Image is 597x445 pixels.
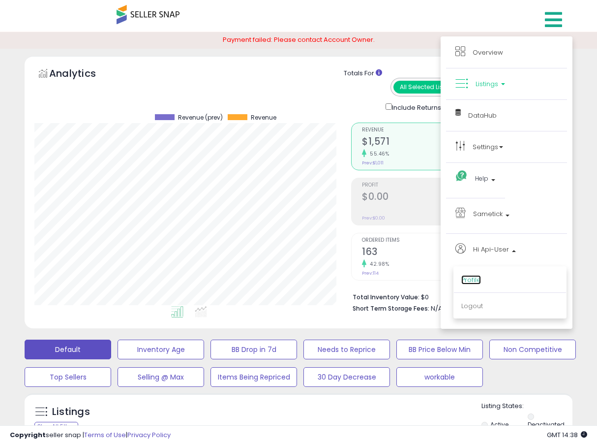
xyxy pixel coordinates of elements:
button: Needs to Reprice [303,340,390,359]
a: Profile [461,275,481,285]
span: 2025-08-15 14:38 GMT [547,430,587,440]
a: Terms of Use [84,430,126,440]
small: Prev: $1,011 [362,160,384,166]
a: Overview [455,46,558,59]
span: Profit [362,183,451,188]
span: Sametick [473,208,503,220]
small: 42.98% [366,260,389,268]
button: Top Sellers [25,367,111,387]
small: 55.46% [366,150,389,158]
label: Deactivated [528,420,565,429]
button: Non Competitive [489,340,576,359]
a: Hi Api-User [455,243,558,264]
span: DataHub [468,111,497,120]
a: Logout [461,301,483,311]
div: Include Returns [378,101,459,113]
span: Listings [476,79,498,89]
div: Totals For [344,69,565,78]
button: Default [25,340,111,359]
small: Prev: $0.00 [362,215,385,221]
span: Ordered Items [362,238,451,243]
li: $0 [353,290,555,302]
span: Revenue [362,127,451,133]
button: Selling @ Max [118,367,204,387]
b: Total Inventory Value: [353,293,419,301]
p: Listing States: [481,402,572,411]
button: Inventory Age [118,340,204,359]
button: BB Price Below Min [396,340,483,359]
a: Listings [455,78,558,90]
h2: $1,571 [362,136,451,149]
button: Items Being Repriced [210,367,297,387]
h2: $0.00 [362,191,451,204]
span: Overview [473,48,503,57]
span: Revenue [251,114,276,121]
button: 30 Day Decrease [303,367,390,387]
button: workable [396,367,483,387]
i: Get Help [455,170,468,182]
label: Active [490,420,508,429]
a: Help [455,172,496,189]
a: Privacy Policy [127,430,171,440]
span: Help [475,172,488,185]
button: BB Drop in 7d [210,340,297,359]
a: Sametick [455,208,558,224]
button: All Selected Listings [393,81,464,94]
span: Payment failed: Please contact Account Owner. [223,35,375,44]
small: Prev: 114 [362,270,379,276]
h2: 163 [362,246,451,259]
span: Revenue (prev) [178,114,223,121]
h5: Analytics [49,66,115,83]
div: Clear All Filters [34,422,78,431]
a: DataHub [455,109,558,122]
b: Short Term Storage Fees: [353,304,429,313]
strong: Copyright [10,430,46,440]
div: seller snap | | [10,431,171,440]
h5: Listings [52,405,90,419]
span: Hi Api-User [473,243,509,255]
span: N/A [431,304,443,313]
a: Settings [455,141,558,153]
